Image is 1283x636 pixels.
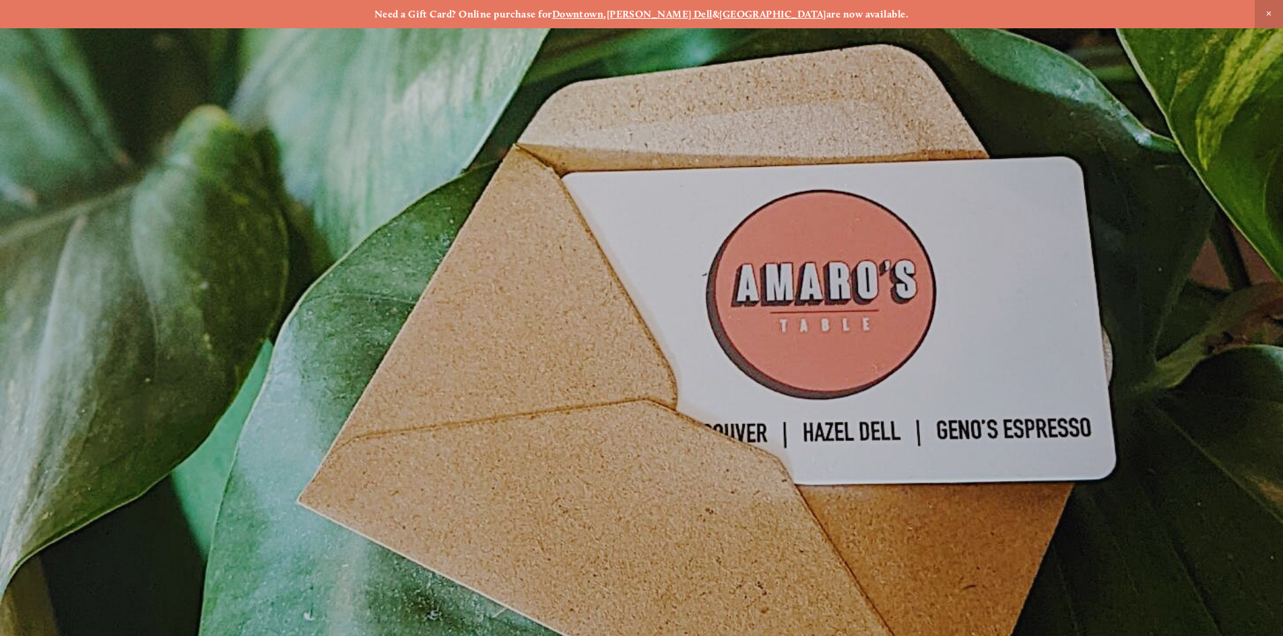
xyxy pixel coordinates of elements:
[603,8,606,20] strong: ,
[552,8,604,20] a: Downtown
[719,8,826,20] a: [GEOGRAPHIC_DATA]
[713,8,719,20] strong: &
[826,8,909,20] strong: are now available.
[607,8,713,20] a: [PERSON_NAME] Dell
[374,8,552,20] strong: Need a Gift Card? Online purchase for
